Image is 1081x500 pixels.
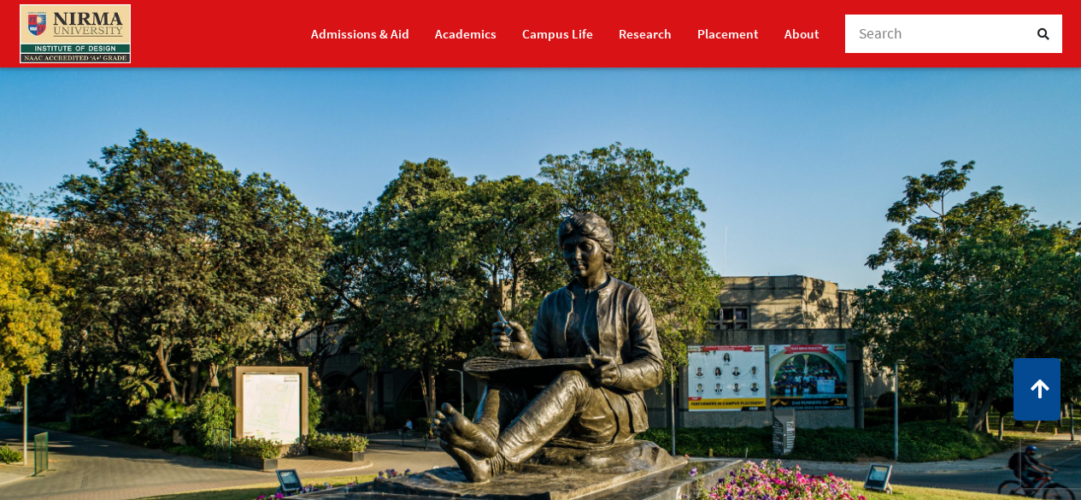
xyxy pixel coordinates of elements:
[784,19,820,49] a: About
[20,4,131,63] img: main_logo
[859,24,903,43] span: Search
[522,19,593,49] a: Campus Life
[619,19,672,49] a: Research
[435,19,496,49] a: Academics
[311,19,409,49] a: Admissions & Aid
[697,19,759,49] a: Placement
